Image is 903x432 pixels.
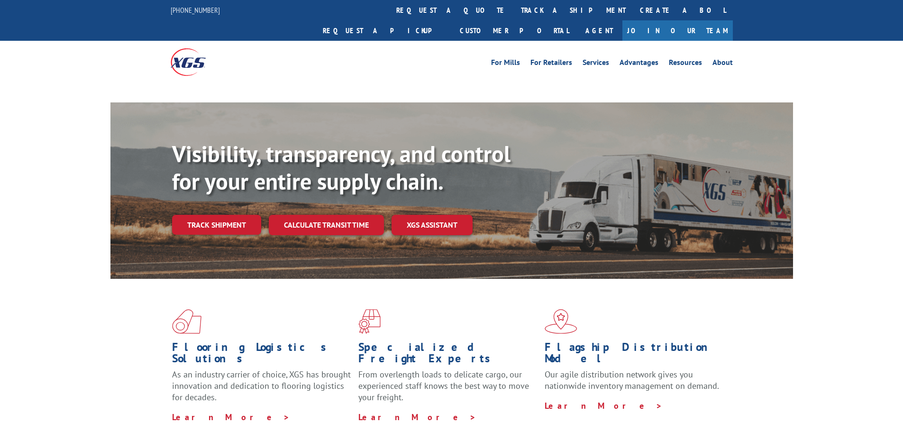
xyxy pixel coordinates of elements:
[583,59,609,69] a: Services
[620,59,658,69] a: Advantages
[316,20,453,41] a: Request a pickup
[392,215,473,235] a: XGS ASSISTANT
[669,59,702,69] a: Resources
[530,59,572,69] a: For Retailers
[545,309,577,334] img: xgs-icon-flagship-distribution-model-red
[545,400,663,411] a: Learn More >
[358,412,476,423] a: Learn More >
[172,309,201,334] img: xgs-icon-total-supply-chain-intelligence-red
[172,139,511,196] b: Visibility, transparency, and control for your entire supply chain.
[576,20,622,41] a: Agent
[358,369,538,411] p: From overlength loads to delicate cargo, our experienced staff knows the best way to move your fr...
[269,215,384,235] a: Calculate transit time
[358,341,538,369] h1: Specialized Freight Experts
[545,369,719,391] span: Our agile distribution network gives you nationwide inventory management on demand.
[545,341,724,369] h1: Flagship Distribution Model
[172,369,351,403] span: As an industry carrier of choice, XGS has brought innovation and dedication to flooring logistics...
[491,59,520,69] a: For Mills
[358,309,381,334] img: xgs-icon-focused-on-flooring-red
[172,215,261,235] a: Track shipment
[172,412,290,423] a: Learn More >
[453,20,576,41] a: Customer Portal
[622,20,733,41] a: Join Our Team
[172,341,351,369] h1: Flooring Logistics Solutions
[171,5,220,15] a: [PHONE_NUMBER]
[712,59,733,69] a: About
